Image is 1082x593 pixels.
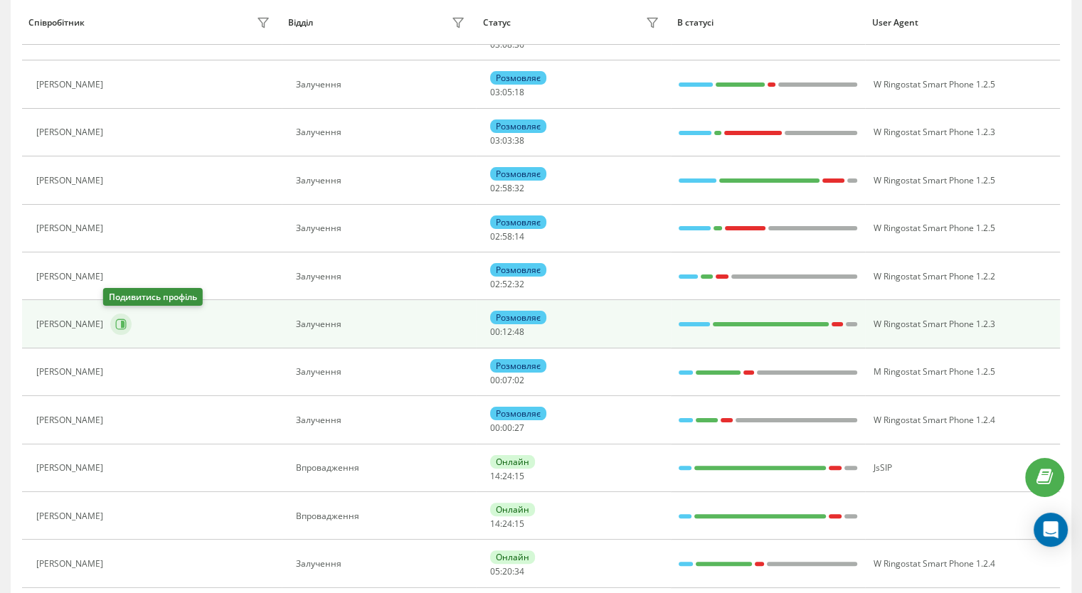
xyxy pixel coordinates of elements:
span: 52 [502,278,512,290]
div: Розмовляє [490,71,546,85]
span: 07 [502,374,512,386]
div: Онлайн [490,455,535,469]
div: [PERSON_NAME] [36,80,107,90]
span: 02 [490,230,500,242]
span: 32 [514,278,524,290]
div: Залучення [296,319,469,329]
span: M Ringostat Smart Phone 1.2.5 [873,365,995,378]
div: Розмовляє [490,215,546,229]
div: Розмовляє [490,263,546,277]
span: 48 [514,326,524,338]
div: [PERSON_NAME] [36,463,107,473]
span: 05 [502,86,512,98]
div: Залучення [296,80,469,90]
span: 32 [514,182,524,194]
span: 02 [490,278,500,290]
div: : : [490,423,524,433]
span: W Ringostat Smart Phone 1.2.5 [873,174,995,186]
div: [PERSON_NAME] [36,559,107,569]
div: Онлайн [490,503,535,516]
div: Розмовляє [490,359,546,373]
span: 14 [514,230,524,242]
span: 24 [502,518,512,530]
span: 00 [490,326,500,338]
div: Залучення [296,127,469,137]
div: [PERSON_NAME] [36,176,107,186]
span: 05 [490,565,500,577]
span: 24 [502,470,512,482]
span: W Ringostat Smart Phone 1.2.4 [873,414,995,426]
div: : : [490,327,524,337]
div: [PERSON_NAME] [36,367,107,377]
span: 58 [502,230,512,242]
div: Впровадження [296,463,469,473]
div: [PERSON_NAME] [36,272,107,282]
span: 14 [490,470,500,482]
div: : : [490,279,524,289]
div: [PERSON_NAME] [36,511,107,521]
span: 00 [502,422,512,434]
span: 38 [514,134,524,146]
div: : : [490,87,524,97]
div: Впровадження [296,511,469,521]
span: 18 [514,86,524,98]
span: 12 [502,326,512,338]
span: 02 [490,182,500,194]
div: Розмовляє [490,119,546,133]
span: 20 [502,565,512,577]
div: Співробітник [28,18,85,28]
div: Статус [483,18,511,28]
span: 15 [514,518,524,530]
div: : : [490,519,524,529]
div: Залучення [296,559,469,569]
div: : : [490,40,524,50]
div: Подивитись профіль [103,288,203,306]
div: Розмовляє [490,311,546,324]
div: Залучення [296,367,469,377]
span: W Ringostat Smart Phone 1.2.5 [873,78,995,90]
div: [PERSON_NAME] [36,223,107,233]
span: 14 [490,518,500,530]
div: : : [490,375,524,385]
div: User Agent [872,18,1054,28]
span: W Ringostat Smart Phone 1.2.3 [873,318,995,330]
span: W Ringostat Smart Phone 1.2.3 [873,126,995,138]
span: 00 [490,374,500,386]
div: Залучення [296,223,469,233]
div: [PERSON_NAME] [36,127,107,137]
div: : : [490,567,524,577]
div: : : [490,183,524,193]
span: 02 [514,374,524,386]
span: W Ringostat Smart Phone 1.2.4 [873,557,995,570]
div: Залучення [296,272,469,282]
div: Онлайн [490,550,535,564]
div: [PERSON_NAME] [36,415,107,425]
div: : : [490,136,524,146]
span: 03 [490,86,500,98]
span: 58 [502,182,512,194]
div: Залучення [296,176,469,186]
span: W Ringostat Smart Phone 1.2.5 [873,222,995,234]
div: Open Intercom Messenger [1034,513,1068,547]
div: Розмовляє [490,167,546,181]
span: 15 [514,470,524,482]
span: JsSIP [873,461,891,474]
span: 27 [514,422,524,434]
span: 03 [490,134,500,146]
span: 00 [490,422,500,434]
span: W Ringostat Smart Phone 1.2.2 [873,270,995,282]
div: : : [490,471,524,481]
span: 03 [502,134,512,146]
div: : : [490,232,524,242]
div: В статусі [677,18,859,28]
div: Відділ [288,18,313,28]
div: Розмовляє [490,407,546,420]
span: 34 [514,565,524,577]
div: [PERSON_NAME] [36,319,107,329]
div: Залучення [296,415,469,425]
